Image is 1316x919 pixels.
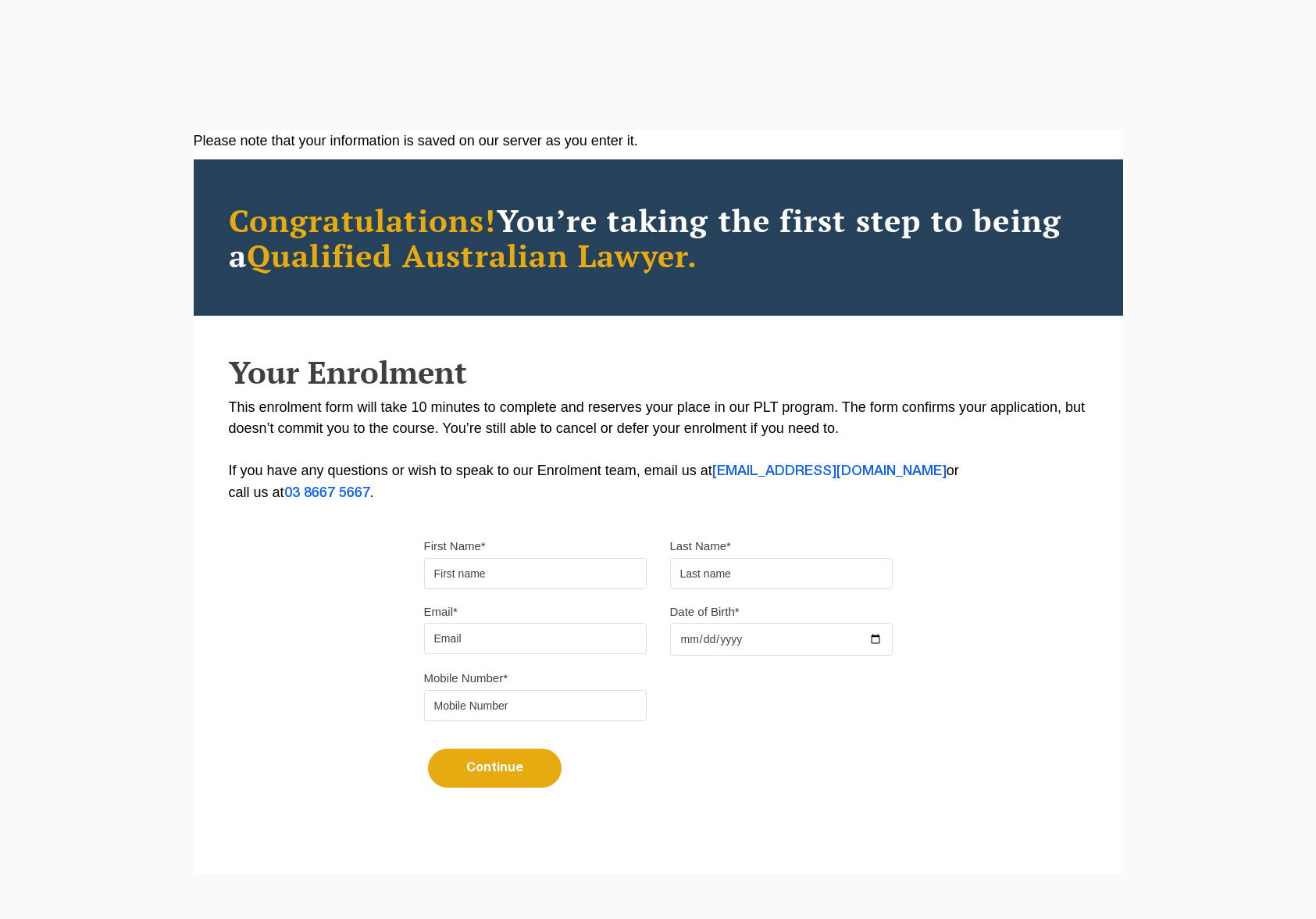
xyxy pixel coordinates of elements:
[229,397,1088,504] p: This enrolment form will take 10 minutes to complete and reserves your place in our PLT program. ...
[247,234,698,276] span: Qualified Australian Lawyer.
[424,558,647,589] input: First name
[428,749,562,788] button: Continue
[424,690,647,721] input: Mobile Number
[424,623,647,654] input: Email
[229,355,1088,389] h2: Your Enrolment
[712,465,947,477] a: [EMAIL_ADDRESS][DOMAIN_NAME]
[424,670,508,686] label: Mobile Number*
[229,202,1088,273] h2: You’re taking the first step to being a
[229,199,497,241] span: Congratulations!
[670,538,731,554] label: Last Name*
[670,558,893,589] input: Last name
[194,131,1123,152] div: Please note that your information is saved on our server as you enter it.
[424,538,486,554] label: First Name*
[284,487,370,499] a: 03 8667 5667
[424,604,458,620] label: Email*
[670,604,740,620] label: Date of Birth*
